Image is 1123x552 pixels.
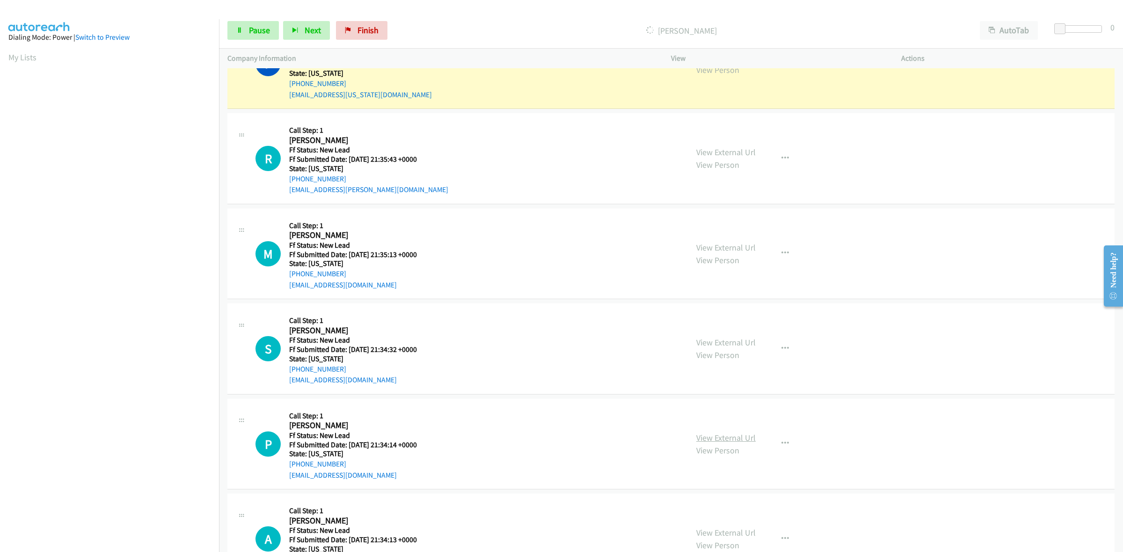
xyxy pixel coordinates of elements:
a: [EMAIL_ADDRESS][DOMAIN_NAME] [289,280,397,289]
div: 0 [1110,21,1115,34]
div: The call is yet to be attempted [255,431,281,457]
span: Finish [357,25,379,36]
a: Finish [336,21,387,40]
a: [PHONE_NUMBER] [289,269,346,278]
h2: [PERSON_NAME] [289,420,429,431]
h5: State: [US_STATE] [289,449,429,459]
div: The call is yet to be attempted [255,241,281,266]
a: Switch to Preview [75,33,130,42]
span: Pause [249,25,270,36]
h5: Call Step: 1 [289,316,429,325]
h5: Ff Submitted Date: [DATE] 21:35:43 +0000 [289,155,448,164]
a: View Person [696,350,739,360]
h1: A [255,526,281,552]
a: View External Url [696,527,756,538]
a: View Person [696,540,739,551]
p: [PERSON_NAME] [400,24,963,37]
div: Dialing Mode: Power | [8,32,211,43]
h5: Ff Submitted Date: [DATE] 21:34:14 +0000 [289,440,429,450]
a: View Person [696,65,739,75]
div: The call is yet to be attempted [255,146,281,171]
a: View External Url [696,432,756,443]
h5: Call Step: 1 [289,221,429,230]
p: Company Information [227,53,654,64]
h5: Call Step: 1 [289,126,448,135]
h2: [PERSON_NAME] [289,230,429,241]
button: Next [283,21,330,40]
iframe: Resource Center [1096,239,1123,313]
p: View [671,53,884,64]
h5: Ff Submitted Date: [DATE] 21:35:13 +0000 [289,250,429,259]
p: Actions [901,53,1115,64]
h1: R [255,146,281,171]
h5: Ff Status: New Lead [289,241,429,250]
h5: Ff Status: New Lead [289,336,429,345]
h5: State: [US_STATE] [289,354,429,364]
a: [EMAIL_ADDRESS][DOMAIN_NAME] [289,471,397,480]
h2: [PERSON_NAME] [289,516,429,526]
div: The call is yet to be attempted [255,336,281,361]
a: View External Url [696,242,756,253]
h5: State: [US_STATE] [289,259,429,268]
h5: Ff Submitted Date: [DATE] 21:34:13 +0000 [289,535,429,545]
div: Delay between calls (in seconds) [1059,25,1102,33]
h1: P [255,431,281,457]
h5: Ff Status: New Lead [289,431,429,440]
a: My Lists [8,52,36,63]
a: View Person [696,159,739,170]
a: View External Url [696,337,756,348]
h1: S [255,336,281,361]
a: [EMAIL_ADDRESS][DOMAIN_NAME] [289,375,397,384]
a: [PHONE_NUMBER] [289,365,346,373]
a: View Person [696,445,739,456]
h5: Ff Status: New Lead [289,145,448,155]
a: Pause [227,21,279,40]
button: AutoTab [980,21,1038,40]
a: [PHONE_NUMBER] [289,174,346,183]
div: The call is yet to be attempted [255,526,281,552]
h5: State: [US_STATE] [289,164,448,173]
a: View Person [696,255,739,265]
iframe: Dialpad [8,72,219,516]
a: [EMAIL_ADDRESS][US_STATE][DOMAIN_NAME] [289,90,432,99]
h5: Call Step: 1 [289,411,429,421]
a: [EMAIL_ADDRESS][PERSON_NAME][DOMAIN_NAME] [289,185,448,194]
h5: Ff Submitted Date: [DATE] 21:34:32 +0000 [289,345,429,354]
a: [PHONE_NUMBER] [289,79,346,88]
h5: State: [US_STATE] [289,69,432,78]
h5: Call Step: 1 [289,506,429,516]
h1: M [255,241,281,266]
span: Next [305,25,321,36]
a: [PHONE_NUMBER] [289,459,346,468]
h2: [PERSON_NAME] [289,135,429,146]
h5: Ff Status: New Lead [289,526,429,535]
a: View External Url [696,147,756,158]
h2: [PERSON_NAME] [289,325,429,336]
